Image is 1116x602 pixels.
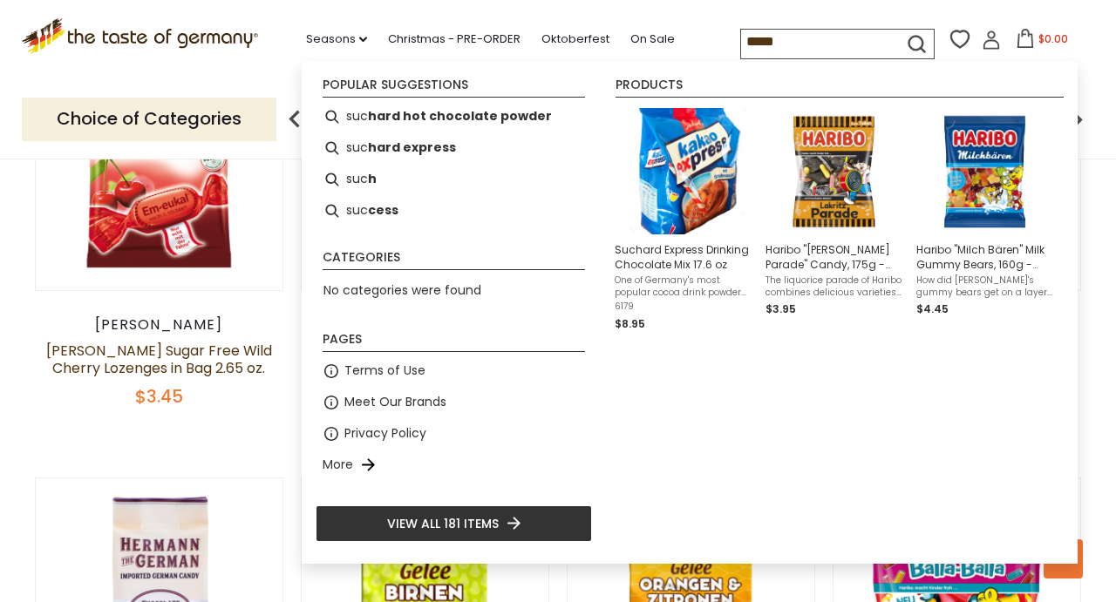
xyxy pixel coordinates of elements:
[316,164,592,195] li: such
[916,301,949,316] span: $4.45
[1038,31,1068,46] span: $0.00
[766,274,902,299] span: The liquorice parade of Haribo combines delicious varieties such as Sali liquorice, staffettes, c...
[323,333,585,352] li: Pages
[368,200,398,220] b: cess
[759,101,909,340] li: Haribo "Lakritz Parade" Candy, 175g - Made in Germany
[388,30,521,49] a: Christmas - PRE-ORDER
[135,384,183,409] span: $3.45
[344,361,425,381] a: Terms of Use
[316,418,592,450] li: Privacy Policy
[916,108,1053,333] a: Haribo Milch BarenHaribo "Milch Bären" Milk Gummy Bears, 160g - Made in [GEOGRAPHIC_DATA]How did ...
[46,341,272,378] a: [PERSON_NAME] Sugar Free Wild Cherry Lozenges in Bag 2.65 oz.
[316,195,592,227] li: success
[771,108,897,234] img: Haribo Lakritz Parade
[608,101,759,340] li: Suchard Express Drinking Chocolate Mix 17.6 oz
[316,132,592,164] li: suchard express
[615,242,752,272] span: Suchard Express Drinking Chocolate Mix 17.6 oz
[323,281,481,299] span: No categories were found
[316,355,592,387] li: Terms of Use
[766,108,902,333] a: Haribo Lakritz ParadeHaribo "[PERSON_NAME] Parade" Candy, 175g - Made in [GEOGRAPHIC_DATA]The liq...
[302,62,1078,564] div: Instant Search Results
[344,423,426,443] a: Privacy Policy
[615,108,752,333] a: Suchard Express Drinking Chocolate Mix 17.6 ozOne of Germany's most popular cocoa drink powder mi...
[616,78,1064,98] li: Products
[909,101,1060,340] li: Haribo "Milch Bären" Milk Gummy Bears, 160g - Made in Germany
[277,102,312,137] img: previous arrow
[630,30,675,49] a: On Sale
[323,78,585,98] li: Popular suggestions
[916,242,1053,272] span: Haribo "Milch Bären" Milk Gummy Bears, 160g - Made in [GEOGRAPHIC_DATA]
[316,450,592,481] li: More
[344,392,446,412] a: Meet Our Brands
[368,106,552,126] b: hard hot chocolate powder
[922,108,1048,234] img: Haribo Milch Baren
[766,301,796,316] span: $3.95
[306,30,367,49] a: Seasons
[766,242,902,272] span: Haribo "[PERSON_NAME] Parade" Candy, 175g - Made in [GEOGRAPHIC_DATA]
[368,169,377,189] b: h
[316,505,592,542] li: View all 181 items
[1004,29,1079,55] button: $0.00
[36,44,282,291] img: Dr. Soldan Sugar Free Wild Cherry Lozenges in Bag 2.65 oz.
[323,251,585,270] li: Categories
[916,274,1053,299] span: How did [PERSON_NAME]'s gummy bears get on a layer of milk foam? Nobody knows for sure, but the c...
[368,138,456,158] b: hard express
[615,274,752,299] span: One of Germany's most popular cocoa drink powder mixes. Based on a Swiss formula, this mix create...
[387,514,499,533] span: View all 181 items
[22,98,276,140] p: Choice of Categories
[541,30,609,49] a: Oktoberfest
[316,387,592,418] li: Meet Our Brands
[615,316,645,331] span: $8.95
[615,301,752,313] span: 6179
[316,101,592,132] li: suchard hot chocolate powder
[35,316,283,334] div: [PERSON_NAME]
